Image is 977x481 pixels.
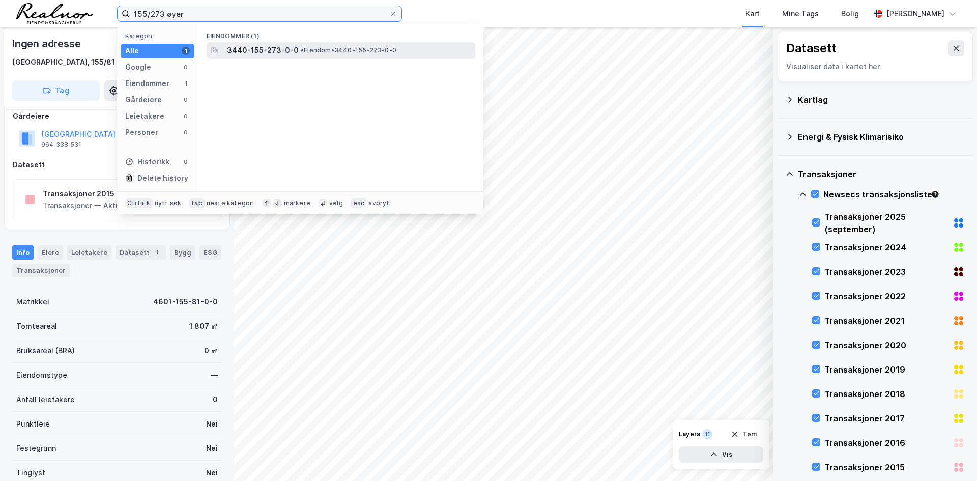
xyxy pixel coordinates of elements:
[125,45,139,57] div: Alle
[798,168,965,180] div: Transaksjoner
[824,461,949,473] div: Transaksjoner 2015
[745,8,760,20] div: Kart
[182,96,190,104] div: 0
[182,158,190,166] div: 0
[12,245,34,260] div: Info
[16,296,49,308] div: Matrikkel
[207,199,254,207] div: neste kategori
[206,418,218,430] div: Nei
[182,63,190,71] div: 0
[824,211,949,235] div: Transaksjoner 2025 (september)
[38,245,63,260] div: Eiere
[886,8,944,20] div: [PERSON_NAME]
[351,198,367,208] div: esc
[786,40,837,56] div: Datasett
[16,369,67,381] div: Eiendomstype
[199,245,221,260] div: ESG
[301,46,304,54] span: •
[125,77,169,90] div: Eiendommer
[786,61,964,73] div: Visualiser data i kartet her.
[211,369,218,381] div: —
[12,264,70,277] div: Transaksjoner
[182,128,190,136] div: 0
[824,266,949,278] div: Transaksjoner 2023
[204,345,218,357] div: 0 ㎡
[182,112,190,120] div: 0
[824,412,949,425] div: Transaksjoner 2017
[227,44,299,56] span: 3440-155-273-0-0
[782,8,819,20] div: Mine Tags
[16,418,50,430] div: Punktleie
[125,156,169,168] div: Historikk
[152,247,162,258] div: 1
[189,320,218,332] div: 1 807 ㎡
[213,393,218,406] div: 0
[13,159,221,171] div: Datasett
[798,131,965,143] div: Energi & Fysisk Klimarisiko
[702,429,712,439] div: 11
[798,94,965,106] div: Kartlag
[130,6,389,21] input: Søk på adresse, matrikkel, gårdeiere, leietakere eller personer
[329,199,343,207] div: velg
[368,199,389,207] div: avbryt
[824,290,949,302] div: Transaksjoner 2022
[841,8,859,20] div: Bolig
[189,198,205,208] div: tab
[16,442,56,455] div: Festegrunn
[125,126,158,138] div: Personer
[137,172,188,184] div: Delete history
[43,200,169,212] div: Transaksjoner — Aktiverte datasett
[301,46,396,54] span: Eiendom • 3440-155-273-0-0
[206,467,218,479] div: Nei
[16,393,75,406] div: Antall leietakere
[170,245,195,260] div: Bygg
[67,245,111,260] div: Leietakere
[12,36,82,52] div: Ingen adresse
[125,94,162,106] div: Gårdeiere
[679,430,700,438] div: Layers
[824,315,949,327] div: Transaksjoner 2021
[16,3,93,24] img: realnor-logo.934646d98de889bb5806.png
[13,110,221,122] div: Gårdeiere
[824,363,949,376] div: Transaksjoner 2019
[153,296,218,308] div: 4601-155-81-0-0
[284,199,310,207] div: markere
[125,61,151,73] div: Google
[724,426,763,442] button: Tøm
[125,198,153,208] div: Ctrl + k
[155,199,182,207] div: nytt søk
[41,140,81,149] div: 964 338 531
[198,24,483,42] div: Eiendommer (1)
[206,442,218,455] div: Nei
[16,467,45,479] div: Tinglyst
[926,432,977,481] iframe: Chat Widget
[12,80,100,101] button: Tag
[824,241,949,253] div: Transaksjoner 2024
[43,188,169,200] div: Transaksjoner 2015
[824,388,949,400] div: Transaksjoner 2018
[823,188,965,201] div: Newsecs transaksjonsliste
[931,190,940,199] div: Tooltip anchor
[125,32,194,40] div: Kategori
[16,320,57,332] div: Tomteareal
[824,437,949,449] div: Transaksjoner 2016
[182,79,190,88] div: 1
[12,56,115,68] div: [GEOGRAPHIC_DATA], 155/81
[182,47,190,55] div: 1
[116,245,166,260] div: Datasett
[679,446,763,463] button: Vis
[824,339,949,351] div: Transaksjoner 2020
[926,432,977,481] div: Kontrollprogram for chat
[16,345,75,357] div: Bruksareal (BRA)
[125,110,164,122] div: Leietakere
